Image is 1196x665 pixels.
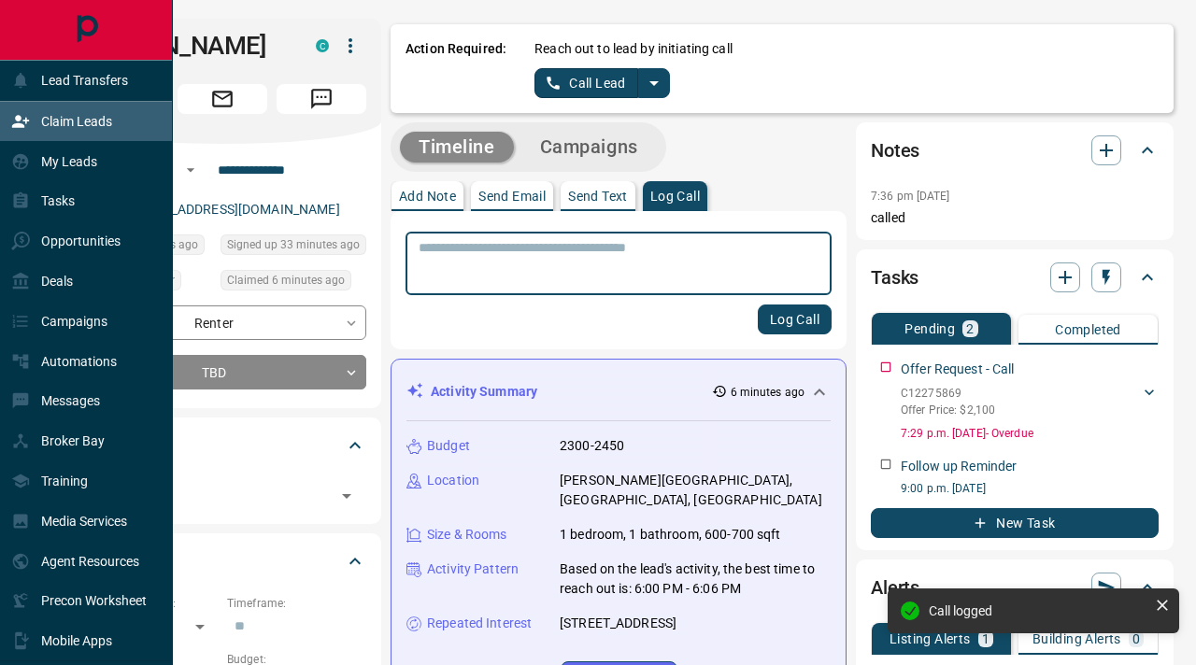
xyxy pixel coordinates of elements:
[406,39,506,98] p: Action Required:
[650,190,700,203] p: Log Call
[534,39,733,59] p: Reach out to lead by initiating call
[871,262,918,292] h2: Tasks
[178,84,267,114] span: Email
[129,202,340,217] a: [EMAIL_ADDRESS][DOMAIN_NAME]
[221,234,366,261] div: Tue Aug 12 2025
[427,559,519,579] p: Activity Pattern
[731,384,804,401] p: 6 minutes ago
[871,208,1159,228] p: called
[431,382,537,402] p: Activity Summary
[901,480,1159,497] p: 9:00 p.m. [DATE]
[316,39,329,52] div: condos.ca
[277,84,366,114] span: Message
[427,436,470,456] p: Budget
[560,559,831,599] p: Based on the lead's activity, the best time to reach out is: 6:00 PM - 6:06 PM
[534,68,638,98] button: Call Lead
[966,322,974,335] p: 2
[334,483,360,509] button: Open
[227,271,345,290] span: Claimed 6 minutes ago
[478,190,546,203] p: Send Email
[179,159,202,181] button: Open
[901,385,995,402] p: C12275869
[871,508,1159,538] button: New Task
[534,68,670,98] div: split button
[78,539,366,584] div: Criteria
[560,436,624,456] p: 2300-2450
[78,355,366,389] div: TBD
[904,322,955,335] p: Pending
[400,132,514,163] button: Timeline
[78,305,366,340] div: Renter
[1055,323,1121,336] p: Completed
[901,381,1159,422] div: C12275869Offer Price: $2,100
[221,270,366,296] div: Tue Aug 12 2025
[78,31,288,61] h1: [PERSON_NAME]
[901,425,1159,442] p: 7:29 p.m. [DATE] - Overdue
[871,573,919,602] h2: Alerts
[427,471,479,490] p: Location
[871,128,1159,173] div: Notes
[871,565,1159,610] div: Alerts
[901,457,1017,476] p: Follow up Reminder
[758,304,832,334] button: Log Call
[399,190,456,203] p: Add Note
[406,375,831,409] div: Activity Summary6 minutes ago
[427,525,507,545] p: Size & Rooms
[901,360,1015,379] p: Offer Request - Call
[568,190,628,203] p: Send Text
[78,423,366,468] div: Tags
[227,235,360,254] span: Signed up 33 minutes ago
[560,614,676,633] p: [STREET_ADDRESS]
[427,614,532,633] p: Repeated Interest
[871,190,950,203] p: 7:36 pm [DATE]
[560,525,781,545] p: 1 bedroom, 1 bathroom, 600-700 sqft
[521,132,657,163] button: Campaigns
[929,603,1147,618] div: Call logged
[227,595,366,612] p: Timeframe:
[871,255,1159,300] div: Tasks
[560,471,831,510] p: [PERSON_NAME][GEOGRAPHIC_DATA], [GEOGRAPHIC_DATA], [GEOGRAPHIC_DATA]
[871,135,919,165] h2: Notes
[901,402,995,418] p: Offer Price: $2,100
